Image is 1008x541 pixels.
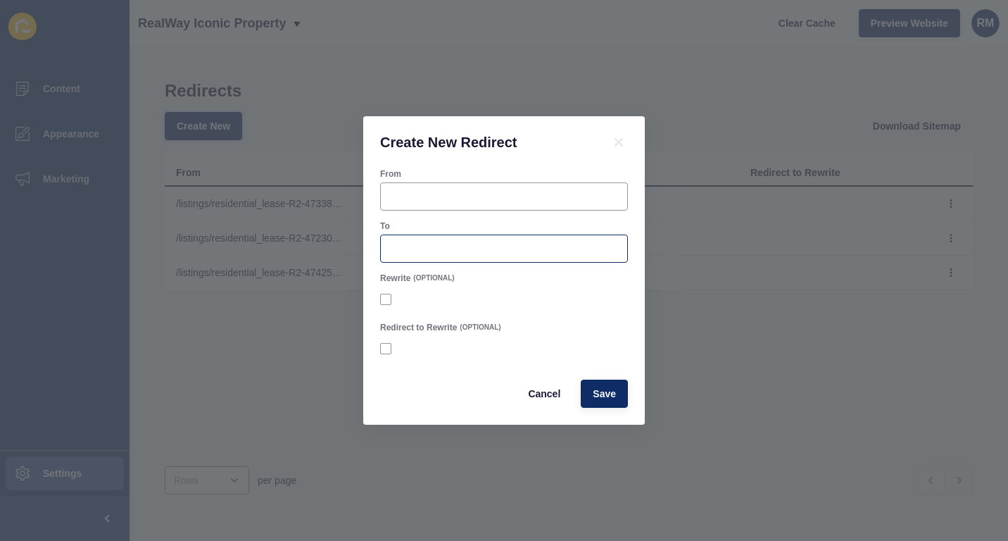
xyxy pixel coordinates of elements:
label: Rewrite [380,273,410,284]
h1: Create New Redirect [380,133,593,151]
button: Save [581,380,628,408]
span: (OPTIONAL) [460,323,500,332]
span: (OPTIONAL) [413,273,454,283]
span: Save [593,387,616,401]
label: Redirect to Rewrite [380,322,457,333]
button: Cancel [516,380,572,408]
label: From [380,168,401,180]
label: To [380,220,390,232]
span: Cancel [528,387,560,401]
